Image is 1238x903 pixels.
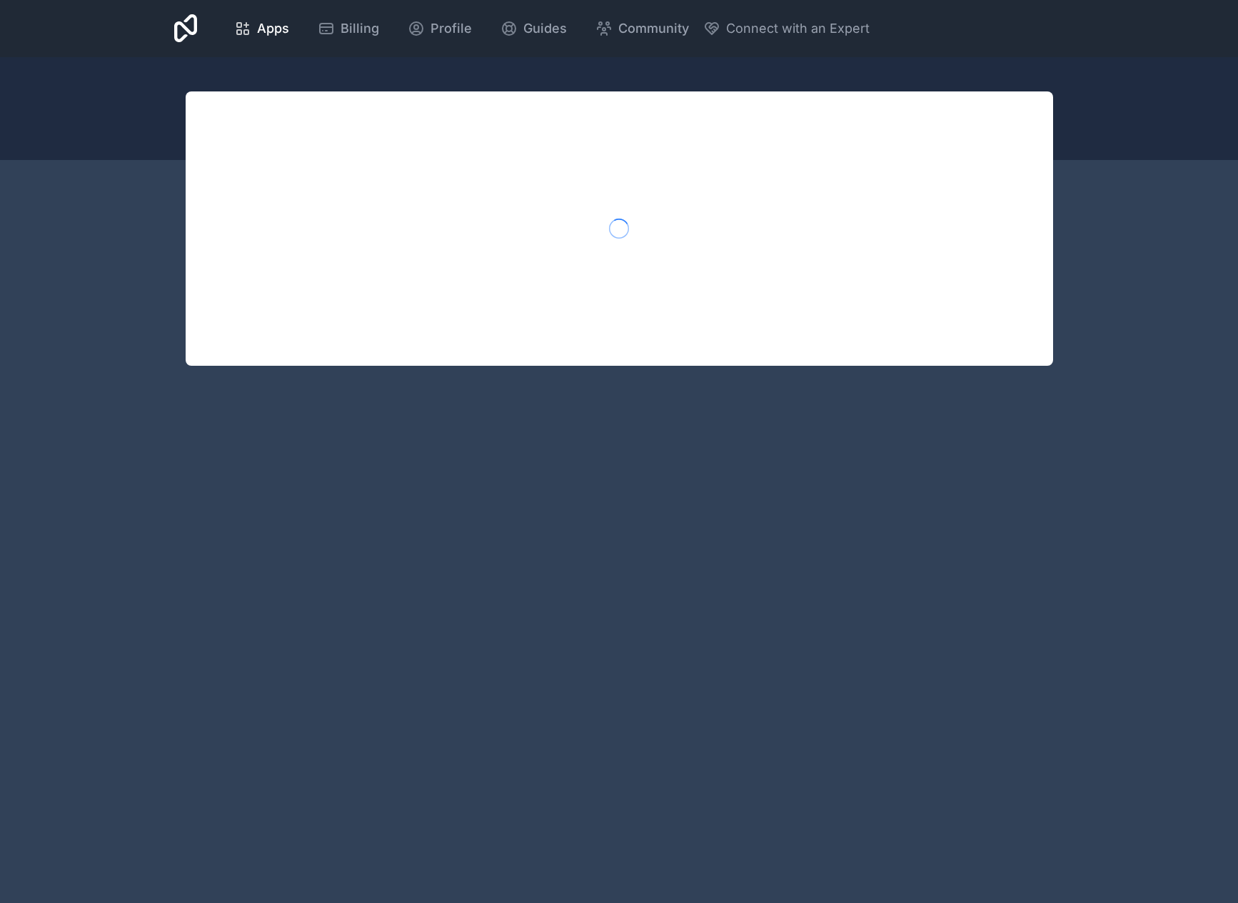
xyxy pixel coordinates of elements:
span: Community [618,19,689,39]
span: Profile [431,19,472,39]
button: Connect with an Expert [703,19,870,39]
span: Billing [341,19,379,39]
span: Guides [523,19,567,39]
span: Apps [257,19,289,39]
a: Guides [489,13,578,44]
a: Apps [223,13,301,44]
span: Connect with an Expert [726,19,870,39]
a: Profile [396,13,483,44]
a: Community [584,13,700,44]
a: Billing [306,13,391,44]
